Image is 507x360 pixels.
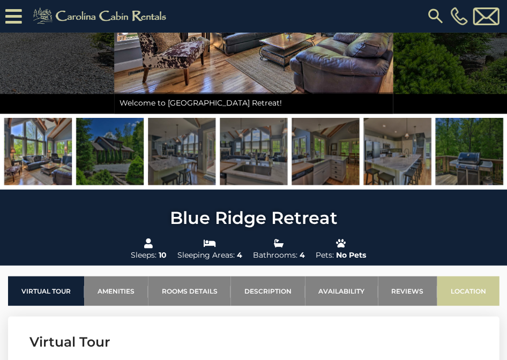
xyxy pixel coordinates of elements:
[148,276,230,305] a: Rooms Details
[378,276,437,305] a: Reviews
[220,118,287,185] img: 163281185
[435,118,503,185] img: 163281188
[230,276,304,305] a: Description
[84,276,148,305] a: Amenities
[426,6,445,26] img: search-regular.svg
[8,276,84,305] a: Virtual Tour
[437,276,499,305] a: Location
[363,118,431,185] img: 163281187
[29,332,478,351] h3: Virtual Tour
[114,92,393,114] div: Welcome to [GEOGRAPHIC_DATA] Retreat!
[27,5,175,27] img: Khaki-logo.png
[305,276,378,305] a: Availability
[4,118,72,185] img: 163281182
[148,118,215,185] img: 163281184
[76,118,144,185] img: 163281183
[292,118,359,185] img: 163281186
[448,7,470,25] a: [PHONE_NUMBER]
